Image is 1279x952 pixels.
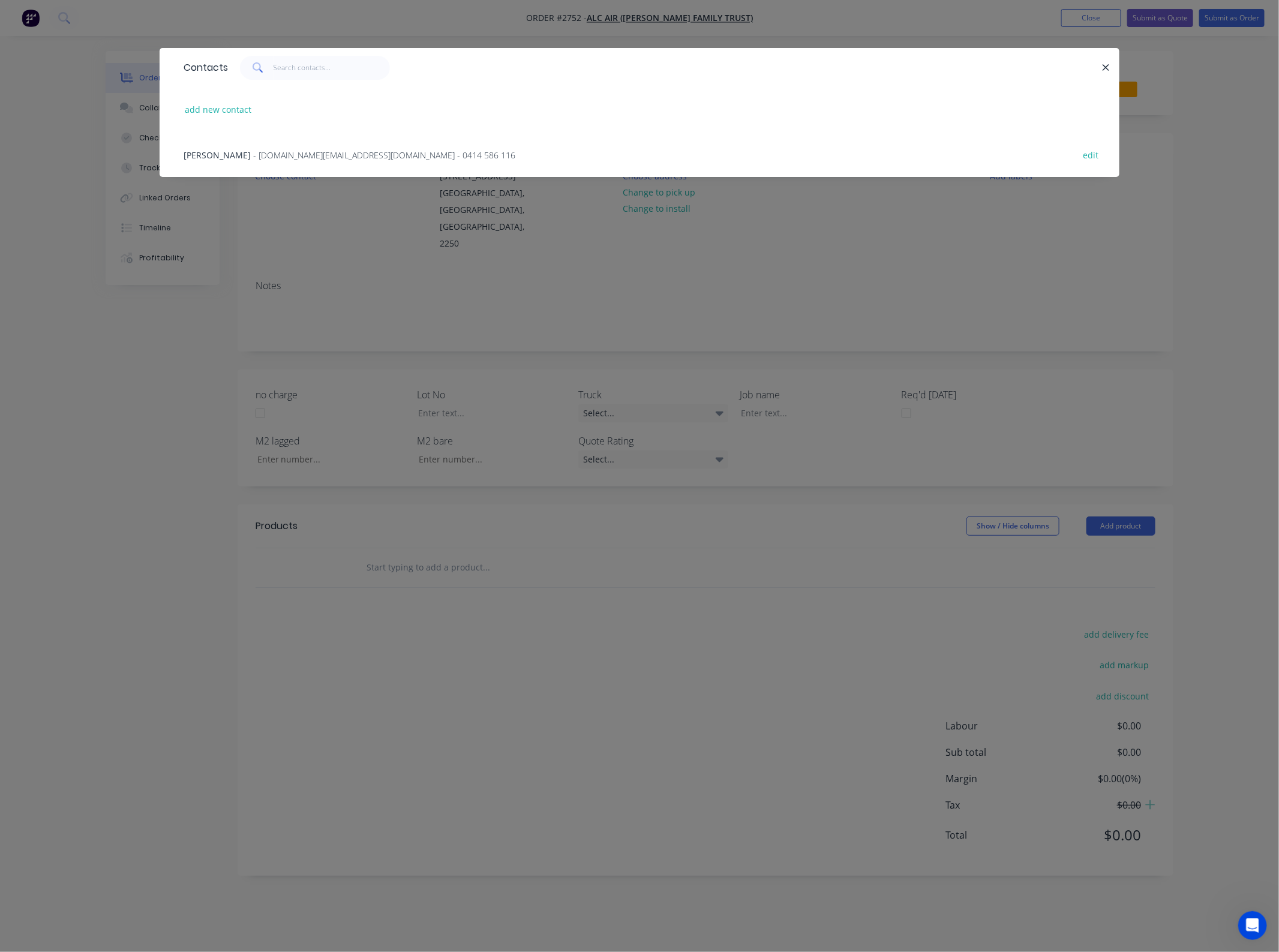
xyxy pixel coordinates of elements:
[274,56,391,80] input: Search contacts...
[1238,911,1267,940] iframe: Intercom live chat
[184,149,251,161] span: [PERSON_NAME]
[1077,146,1105,163] button: edit
[253,149,515,161] span: - [DOMAIN_NAME][EMAIL_ADDRESS][DOMAIN_NAME] - 0414 586 116
[178,49,228,87] div: Contacts
[179,101,258,118] button: add new contact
